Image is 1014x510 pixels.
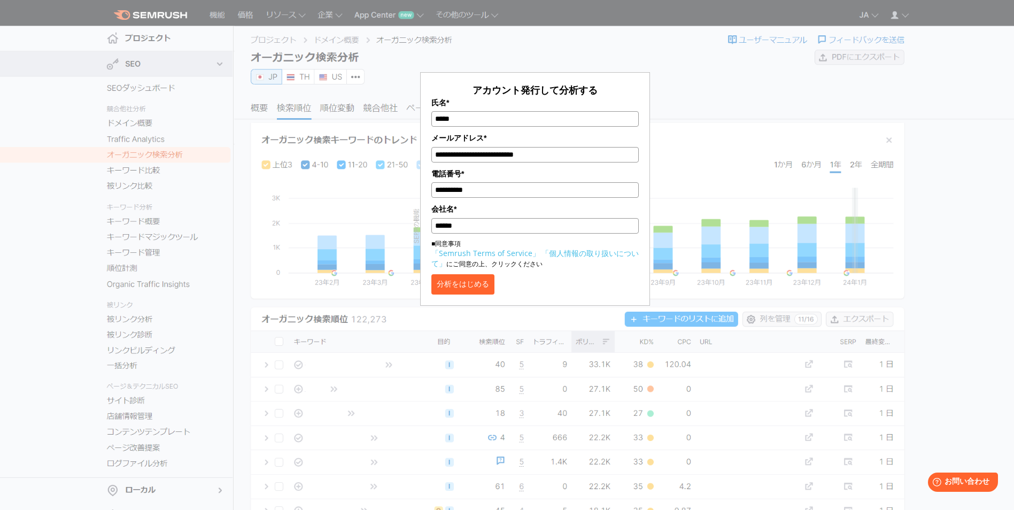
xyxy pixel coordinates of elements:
[431,248,639,268] a: 「個人情報の取り扱いについて」
[919,468,1002,498] iframe: Help widget launcher
[431,168,639,180] label: 電話番号*
[431,248,540,258] a: 「Semrush Terms of Service」
[473,83,598,96] span: アカウント発行して分析する
[431,239,639,269] p: ■同意事項 にご同意の上、クリックください
[431,274,494,295] button: 分析をはじめる
[431,132,639,144] label: メールアドレス*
